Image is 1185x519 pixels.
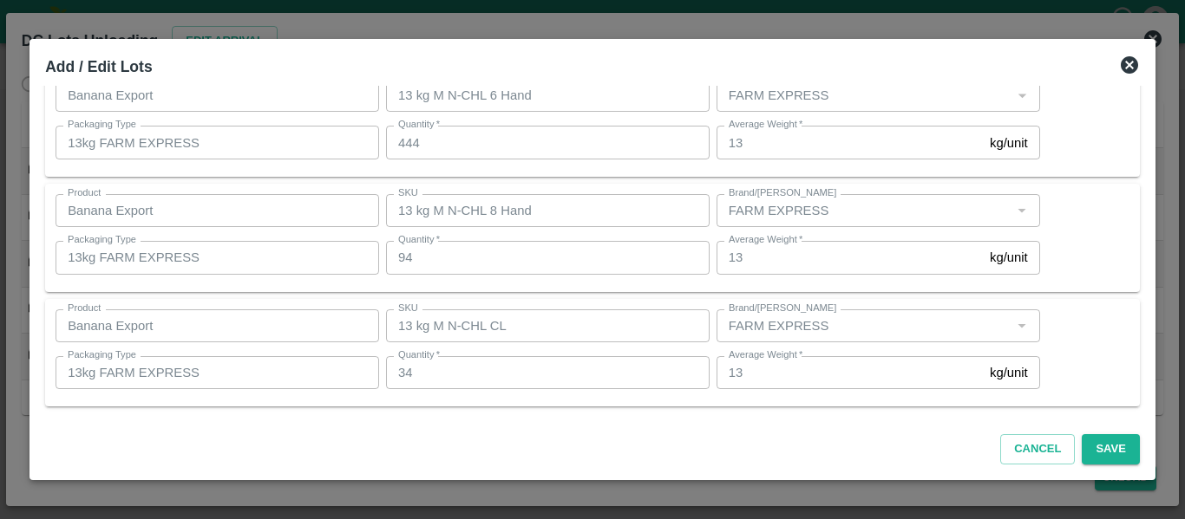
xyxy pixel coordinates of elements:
button: Cancel [1000,434,1075,464]
label: Average Weight [729,233,802,247]
label: SKU [398,302,418,315]
label: Average Weight [729,118,802,132]
p: kg/unit [990,133,1028,152]
button: Save [1082,434,1139,464]
label: Brand/[PERSON_NAME] [729,186,836,200]
label: Quantity [398,348,440,362]
label: Product [68,302,101,315]
label: Packaging Type [68,118,136,132]
p: kg/unit [990,248,1028,267]
label: Average Weight [729,348,802,362]
label: Quantity [398,118,440,132]
input: Create Brand/Marka [722,199,1006,222]
b: Add / Edit Lots [45,58,152,75]
p: kg/unit [990,363,1028,382]
label: Packaging Type [68,348,136,362]
label: SKU [398,186,418,200]
label: Packaging Type [68,233,136,247]
label: Product [68,186,101,200]
label: Quantity [398,233,440,247]
input: Create Brand/Marka [722,315,1006,337]
label: Brand/[PERSON_NAME] [729,302,836,315]
input: Create Brand/Marka [722,84,1006,107]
